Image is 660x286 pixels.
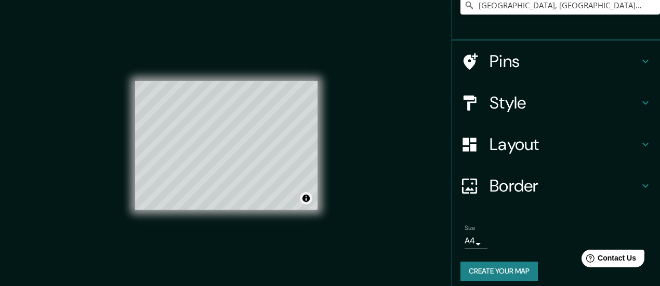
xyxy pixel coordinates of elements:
[300,192,312,205] button: Toggle attribution
[452,82,660,124] div: Style
[452,165,660,207] div: Border
[490,175,639,196] h4: Border
[460,262,538,281] button: Create your map
[490,51,639,72] h4: Pins
[465,224,476,233] label: Size
[452,124,660,165] div: Layout
[465,233,487,249] div: A4
[490,134,639,155] h4: Layout
[567,246,649,275] iframe: Help widget launcher
[452,40,660,82] div: Pins
[490,92,639,113] h4: Style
